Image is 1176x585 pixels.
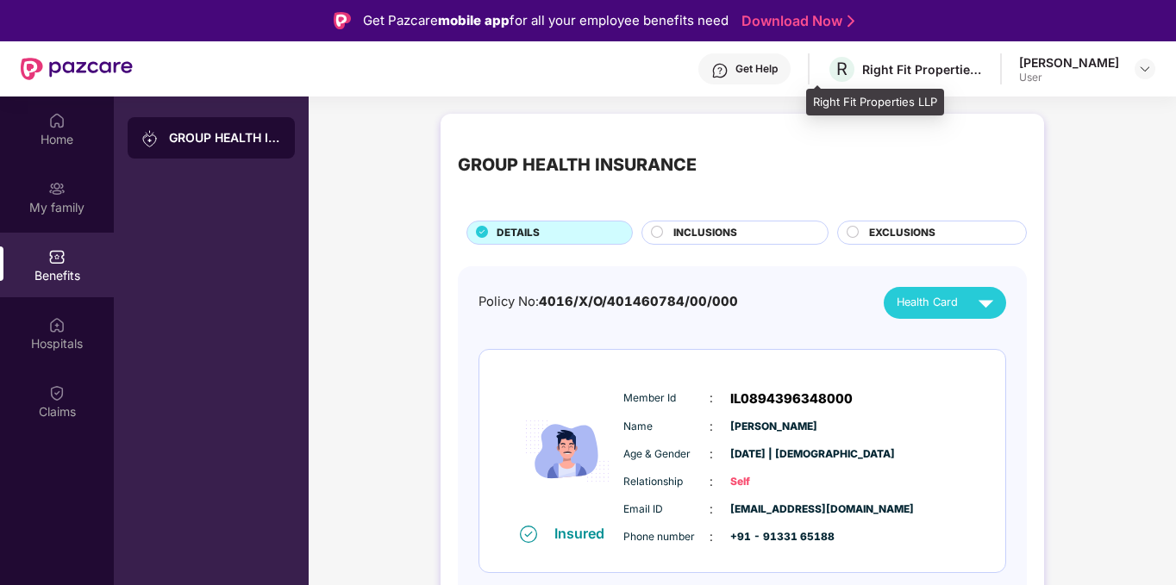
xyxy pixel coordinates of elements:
a: Download Now [741,12,849,30]
span: Self [730,474,816,490]
div: Right Fit Properties LLP [862,61,983,78]
div: Get Pazcare for all your employee benefits need [363,10,729,31]
span: IL0894396348000 [730,389,853,409]
div: [PERSON_NAME] [1019,54,1119,71]
span: Email ID [623,501,710,518]
img: svg+xml;base64,PHN2ZyBpZD0iQ2xhaW0iIHhtbG5zPSJodHRwOi8vd3d3LnczLm9yZy8yMDAwL3N2ZyIgd2lkdGg9IjIwIi... [48,384,66,401]
img: svg+xml;base64,PHN2ZyB4bWxucz0iaHR0cDovL3d3dy53My5vcmcvMjAwMC9zdmciIHdpZHRoPSIxNiIgaGVpZ2h0PSIxNi... [520,526,537,543]
img: svg+xml;base64,PHN2ZyBpZD0iSG9tZSIgeG1sbnM9Imh0dHA6Ly93d3cudzMub3JnLzIwMDAvc3ZnIiB3aWR0aD0iMjAiIG... [48,112,66,129]
button: Health Card [884,287,1006,319]
span: : [710,389,713,408]
span: [EMAIL_ADDRESS][DOMAIN_NAME] [730,501,816,518]
span: Age & Gender [623,446,710,463]
span: Member Id [623,390,710,407]
div: Get Help [735,62,778,76]
span: [DATE] | [DEMOGRAPHIC_DATA] [730,446,816,463]
span: Phone number [623,529,710,545]
span: : [710,417,713,436]
div: Policy No: [479,292,738,312]
img: Stroke [848,12,854,30]
img: svg+xml;base64,PHN2ZyB3aWR0aD0iMjAiIGhlaWdodD0iMjAiIHZpZXdCb3g9IjAgMCAyMCAyMCIgZmlsbD0ibm9uZSIgeG... [141,130,159,147]
span: [PERSON_NAME] [730,419,816,435]
span: Relationship [623,474,710,490]
img: svg+xml;base64,PHN2ZyBpZD0iSG9zcGl0YWxzIiB4bWxucz0iaHR0cDovL3d3dy53My5vcmcvMjAwMC9zdmciIHdpZHRoPS... [48,316,66,333]
span: 4016/X/O/401460784/00/000 [539,294,738,309]
div: User [1019,71,1119,84]
span: : [710,445,713,464]
img: svg+xml;base64,PHN2ZyB4bWxucz0iaHR0cDovL3d3dy53My5vcmcvMjAwMC9zdmciIHZpZXdCb3g9IjAgMCAyNCAyNCIgd2... [971,288,1001,318]
img: svg+xml;base64,PHN2ZyBpZD0iQmVuZWZpdHMiIHhtbG5zPSJodHRwOi8vd3d3LnczLm9yZy8yMDAwL3N2ZyIgd2lkdGg9Ij... [48,248,66,265]
span: : [710,527,713,546]
div: Right Fit Properties LLP [806,89,944,116]
div: GROUP HEALTH INSURANCE [458,152,697,178]
span: : [710,472,713,491]
span: INCLUSIONS [673,225,737,241]
img: svg+xml;base64,PHN2ZyBpZD0iRHJvcGRvd24tMzJ4MzIiIHhtbG5zPSJodHRwOi8vd3d3LnczLm9yZy8yMDAwL3N2ZyIgd2... [1138,62,1152,76]
span: DETAILS [497,225,540,241]
span: Health Card [897,294,958,311]
img: Logo [334,12,351,29]
div: Insured [554,525,615,542]
span: EXCLUSIONS [869,225,935,241]
strong: mobile app [438,12,510,28]
div: GROUP HEALTH INSURANCE [169,129,281,146]
span: R [836,59,848,79]
img: svg+xml;base64,PHN2ZyB3aWR0aD0iMjAiIGhlaWdodD0iMjAiIHZpZXdCb3g9IjAgMCAyMCAyMCIgZmlsbD0ibm9uZSIgeG... [48,180,66,197]
span: +91 - 91331 65188 [730,529,816,545]
img: svg+xml;base64,PHN2ZyBpZD0iSGVscC0zMngzMiIgeG1sbnM9Imh0dHA6Ly93d3cudzMub3JnLzIwMDAvc3ZnIiB3aWR0aD... [711,62,729,79]
img: icon [516,378,619,524]
span: Name [623,419,710,435]
img: New Pazcare Logo [21,58,133,80]
span: : [710,500,713,519]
